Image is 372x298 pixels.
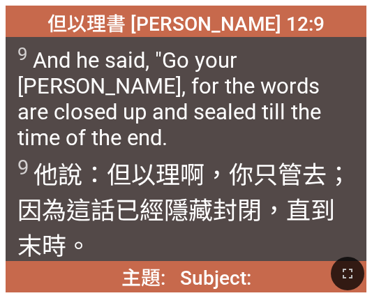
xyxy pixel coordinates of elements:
[17,197,335,261] wh1697: 已經隱藏
[17,155,355,262] span: 他說
[17,161,351,261] wh1840: 啊，你只管去
[66,232,91,261] wh6256: 。
[47,8,325,36] span: 但以理書 [PERSON_NAME] 12:9
[42,232,91,261] wh7093: 時
[17,43,355,151] span: And he said, "Go your [PERSON_NAME], for the words are closed up and sealed till the time of the ...
[17,156,29,179] sup: 9
[17,43,28,64] sup: 9
[17,161,351,261] wh559: ：但以理
[17,161,351,261] wh3212: ；因為這話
